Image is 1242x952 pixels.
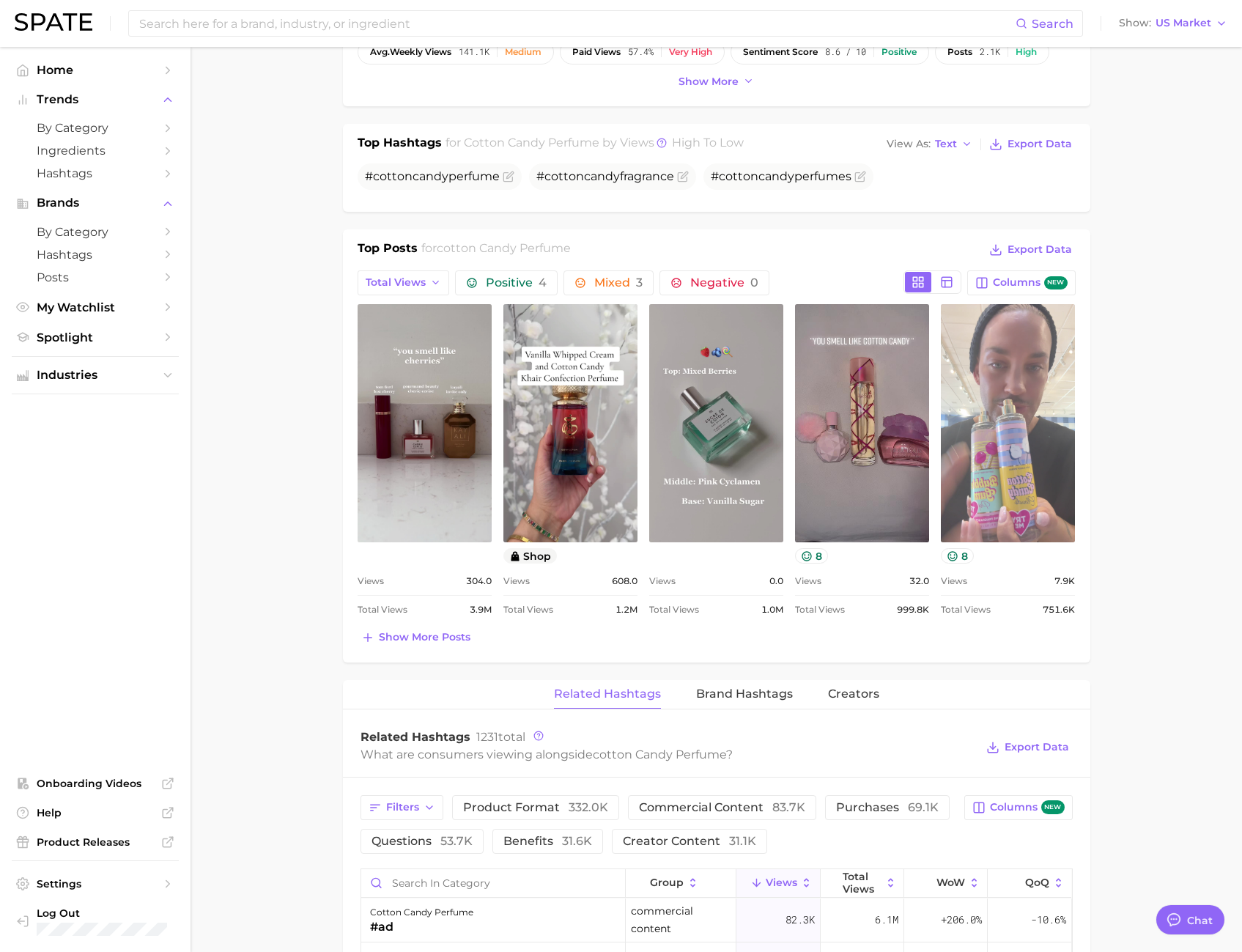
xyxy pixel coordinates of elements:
span: Columns [993,276,1067,290]
span: Hashtags [37,166,154,180]
span: Home [37,63,154,77]
span: Show [1119,19,1151,27]
button: WoW [904,869,988,898]
button: shop [503,548,558,564]
span: 31.6k [562,834,592,848]
span: 57.4% [628,47,654,57]
span: benefits [503,835,592,847]
span: Total Views [503,601,553,619]
span: perfume [794,169,846,183]
span: Negative [690,277,758,289]
input: Search here for a brand, industry, or ingredient [138,11,1016,36]
span: Positive [486,277,547,289]
span: Mixed [594,277,643,289]
span: 3 [636,276,643,289]
span: paid views [572,47,621,57]
span: Related Hashtags [554,687,661,701]
button: Filters [361,795,443,820]
span: 32.0 [909,572,929,590]
span: 4 [539,276,547,289]
span: Total Views [358,601,407,619]
span: View As [887,140,931,148]
span: cotton [373,169,413,183]
a: Spotlight [12,326,179,349]
span: 1.0m [761,601,783,619]
span: commercial content [639,802,805,813]
span: Total Views [941,601,991,619]
span: Help [37,806,154,819]
div: Very high [669,47,712,57]
span: creator content [623,835,756,847]
button: Export Data [986,134,1075,155]
a: Ingredients [12,139,179,162]
h1: Top Posts [358,240,418,262]
img: SPATE [15,13,92,31]
span: 1.2m [616,601,637,619]
a: Posts [12,266,179,289]
span: cotton candy perfume [437,241,571,255]
span: Views [503,572,530,590]
span: cotton candy perfume [464,136,599,150]
span: Total Views [649,601,699,619]
span: weekly views [370,47,451,57]
span: Text [935,140,957,148]
a: Settings [12,873,179,895]
span: by Category [37,121,154,135]
span: +206.0% [941,911,982,929]
span: Total Views [795,601,845,619]
span: Total Views [843,871,881,894]
button: Flag as miscategorized or irrelevant [854,171,866,182]
span: 6.1m [875,911,898,929]
span: Views [795,572,821,590]
span: 0 [750,276,758,289]
span: high to low [672,136,744,150]
div: Positive [881,47,917,57]
span: perfume [448,169,500,183]
span: Related Hashtags [361,730,470,744]
button: Show more posts [358,627,474,648]
span: candy [758,169,794,183]
a: Product Releases [12,831,179,853]
span: 3.9m [470,601,492,619]
span: Brand Hashtags [696,687,793,701]
span: Posts [37,270,154,284]
div: What are consumers viewing alongside ? [361,745,976,764]
span: # s [711,169,851,183]
button: cotton candy perfume#adcommercial content82.3k6.1m+206.0%-10.6% [361,899,1072,942]
h2: for [421,240,571,262]
button: Total Views [358,270,450,295]
button: posts2.1kHigh [935,40,1049,64]
span: Hashtags [37,248,154,262]
span: cotton candy perfume [593,748,726,761]
a: by Category [12,117,179,139]
span: candy [584,169,620,183]
span: Export Data [1008,138,1072,150]
span: group [650,877,684,888]
span: 751.6k [1043,601,1075,619]
span: -10.6% [1031,911,1066,929]
button: QoQ [988,869,1071,898]
span: Onboarding Videos [37,777,154,790]
span: My Watchlist [37,300,154,314]
span: Views [649,572,676,590]
button: avg.weekly views141.1kMedium [358,40,554,64]
span: cotton [719,169,758,183]
span: Brands [37,196,154,210]
span: Total Views [366,276,426,289]
span: 304.0 [466,572,492,590]
button: View AsText [883,135,977,154]
button: Export Data [983,737,1072,758]
span: Product Releases [37,835,154,849]
button: Brands [12,192,179,214]
span: QoQ [1025,877,1049,888]
button: Columnsnew [967,270,1075,295]
span: WoW [936,877,965,888]
span: questions [372,835,473,847]
button: Total Views [821,869,904,898]
a: Home [12,59,179,81]
span: 1231 [476,730,498,744]
h1: Top Hashtags [358,134,442,155]
span: 82.3k [786,911,815,929]
button: paid views57.4%Very high [560,40,725,64]
span: Ingredients [37,144,154,158]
